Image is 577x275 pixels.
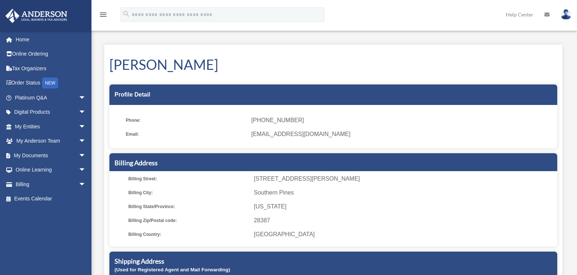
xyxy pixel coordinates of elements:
a: Order StatusNEW [5,76,97,91]
a: Digital Productsarrow_drop_down [5,105,97,120]
span: Billing Street: [128,174,249,184]
a: My Documentsarrow_drop_down [5,148,97,163]
div: Profile Detail [109,84,557,105]
a: My Entitiesarrow_drop_down [5,119,97,134]
span: Billing City: [128,188,249,198]
a: menu [99,13,108,19]
span: [EMAIL_ADDRESS][DOMAIN_NAME] [251,129,552,139]
span: Southern Pines [254,188,555,198]
i: search [122,10,130,18]
a: Home [5,32,97,47]
span: [PHONE_NUMBER] [251,115,552,125]
h1: [PERSON_NAME] [109,55,557,74]
span: arrow_drop_down [79,90,93,105]
span: Email: [126,129,246,139]
span: [GEOGRAPHIC_DATA] [254,229,555,240]
span: Phone: [126,115,246,125]
span: Billing Country: [128,229,249,240]
a: Online Ordering [5,47,97,61]
small: (Used for Registered Agent and Mail Forwarding) [115,267,230,272]
span: arrow_drop_down [79,119,93,134]
a: Events Calendar [5,192,97,206]
a: Tax Organizers [5,61,97,76]
h5: Shipping Address [115,257,552,266]
span: arrow_drop_down [79,177,93,192]
span: [STREET_ADDRESS][PERSON_NAME] [254,174,555,184]
span: Billing State/Province: [128,201,249,212]
img: Anderson Advisors Platinum Portal [3,9,70,23]
a: Online Learningarrow_drop_down [5,163,97,177]
h5: Billing Address [115,158,552,167]
span: arrow_drop_down [79,105,93,120]
i: menu [99,10,108,19]
img: User Pic [561,9,572,20]
span: [US_STATE] [254,201,555,212]
a: My Anderson Teamarrow_drop_down [5,134,97,148]
span: 28387 [254,215,555,226]
span: arrow_drop_down [79,148,93,163]
span: Billing Zip/Postal code: [128,215,249,226]
span: arrow_drop_down [79,134,93,149]
span: arrow_drop_down [79,163,93,178]
a: Billingarrow_drop_down [5,177,97,192]
div: NEW [42,78,58,88]
a: Platinum Q&Aarrow_drop_down [5,90,97,105]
